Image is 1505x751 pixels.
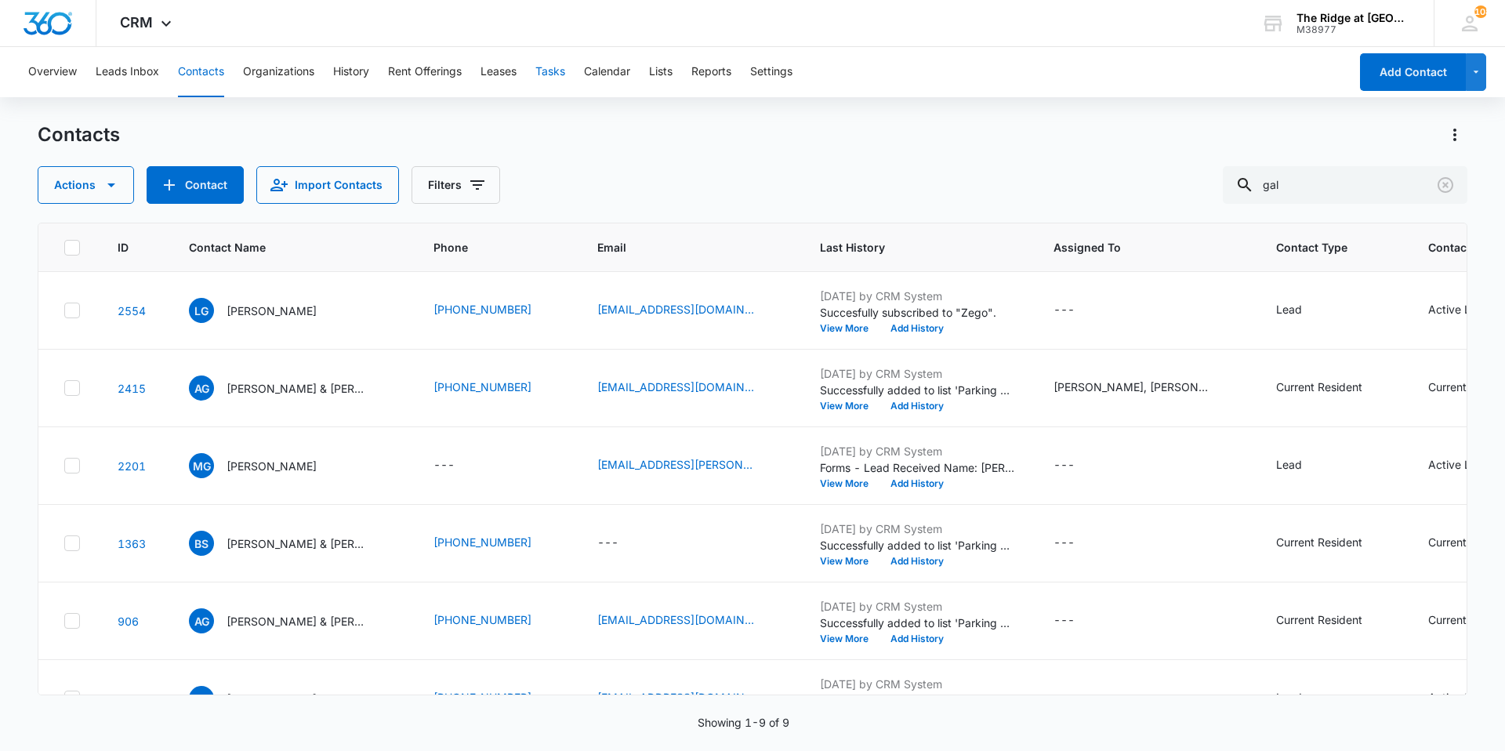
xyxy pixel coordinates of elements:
p: Showing 1-9 of 9 [698,714,789,731]
div: Contact Name - Lisa Gallinar - Select to Edit Field [189,298,345,323]
button: View More [820,479,879,488]
button: Lists [649,47,673,97]
div: Phone - (818) 749-8012 - Select to Edit Field [433,534,560,553]
button: Filters [412,166,500,204]
span: AG [189,608,214,633]
div: Lead [1276,689,1302,706]
div: --- [1053,534,1075,553]
div: Current Resident [1276,534,1362,550]
p: [PERSON_NAME] [227,303,317,319]
a: Navigate to contact details page for Micayla Galavotti [118,459,146,473]
a: [EMAIL_ADDRESS][DOMAIN_NAME] [597,689,754,706]
span: Contact Type [1276,239,1368,256]
div: Active Lead [1428,301,1490,317]
button: Add History [879,401,955,411]
button: Leases [481,47,517,97]
p: [DATE] by CRM System [820,288,1016,304]
div: Contact Type - Lead - Select to Edit Field [1276,301,1330,320]
button: History [333,47,369,97]
span: AG [189,375,214,401]
a: Navigate to contact details page for Lisa Gallinar [118,304,146,317]
p: Successfully added to list 'Parking Permits'. [820,615,1016,631]
button: Clear [1433,172,1458,198]
div: Assigned To - - Select to Edit Field [1053,456,1103,475]
span: LG [189,298,214,323]
span: ID [118,239,129,256]
span: Contact Name [189,239,373,256]
div: Phone - (915) 228-1754 - Select to Edit Field [433,611,560,630]
a: [EMAIL_ADDRESS][DOMAIN_NAME] [597,611,754,628]
p: [PERSON_NAME] [227,691,317,707]
div: account name [1296,12,1411,24]
div: --- [433,456,455,475]
div: Contact Name - Courtney Gale - Select to Edit Field [189,686,345,711]
button: Reports [691,47,731,97]
div: Email - - Select to Edit Field [597,534,647,553]
div: notifications count [1474,5,1487,18]
button: Add History [879,557,955,566]
div: Email - micayla.galavotti@gmail.com - Select to Edit Field [597,456,782,475]
div: Contact Name - Alba Galindo & Matthew Delgado - Select to Edit Field [189,375,396,401]
p: [PERSON_NAME] & [PERSON_NAME] [227,380,368,397]
div: Email - lilangelk3@gmail.com - Select to Edit Field [597,301,782,320]
p: [DATE] by CRM System [820,443,1016,459]
div: Current Resident [1276,611,1362,628]
button: Add History [879,634,955,644]
a: [PHONE_NUMBER] [433,379,531,395]
a: Navigate to contact details page for Alba Galindo & Matthew Delgado [118,382,146,395]
button: Organizations [243,47,314,97]
div: Contact Name - Brandon Scher & Jennifer Gallaway - Select to Edit Field [189,531,396,556]
button: Rent Offerings [388,47,462,97]
div: Contact Type - Current Resident - Select to Edit Field [1276,534,1391,553]
span: BS [189,531,214,556]
p: [PERSON_NAME] & [PERSON_NAME] [227,535,368,552]
div: Contact Type - Current Resident - Select to Edit Field [1276,379,1391,397]
a: [PHONE_NUMBER] [433,689,531,706]
a: [EMAIL_ADDRESS][DOMAIN_NAME] [597,379,754,395]
a: Navigate to contact details page for Aneth Galindo & Samuel Gonzalez Lopez [118,615,139,628]
div: --- [1053,456,1075,475]
div: Phone - (702) 858-2027 - Select to Edit Field [433,301,560,320]
button: Overview [28,47,77,97]
div: Phone - (970) 791-1069 - Select to Edit Field [433,689,560,708]
a: [PHONE_NUMBER] [433,534,531,550]
div: --- [1053,611,1075,630]
input: Search Contacts [1223,166,1467,204]
div: Active Lead [1428,456,1490,473]
p: Succesfully subscribed to "Zego". [820,304,1016,321]
button: Add History [879,324,955,333]
button: View More [820,634,879,644]
button: Calendar [584,47,630,97]
div: Assigned To - - Select to Edit Field [1053,534,1103,553]
div: Email - courtneygale31@gmail.com - Select to Edit Field [597,689,782,708]
div: Assigned To - - Select to Edit Field [1053,301,1103,320]
p: [PERSON_NAME] [227,458,317,474]
p: Forms - Lead Received Name: [PERSON_NAME] Email: [EMAIL_ADDRESS][PERSON_NAME][DOMAIN_NAME] What c... [820,459,1016,476]
button: Add Contact [147,166,244,204]
div: Contact Name - Micayla Galavotti - Select to Edit Field [189,453,345,478]
div: Assigned To - Brandon Scher, Davian Urrutia - Select to Edit Field [1053,379,1238,397]
a: [PHONE_NUMBER] [433,301,531,317]
div: Contact Type - Lead - Select to Edit Field [1276,689,1330,708]
a: [EMAIL_ADDRESS][DOMAIN_NAME] [597,301,754,317]
span: Phone [433,239,537,256]
span: Last History [820,239,993,256]
button: Actions [38,166,134,204]
div: Phone - (669) 260-4788 - Select to Edit Field [433,379,560,397]
div: Email - albapedrero019@gmail.com - Select to Edit Field [597,379,782,397]
button: Contacts [178,47,224,97]
div: Assigned To - - Select to Edit Field [1053,611,1103,630]
span: MG [189,453,214,478]
div: Assigned To - - Select to Edit Field [1053,689,1103,708]
button: Settings [750,47,792,97]
p: Successfully added to list 'Parking Permits'. [820,537,1016,553]
div: Email - agalindo3503@gmail.com - Select to Edit Field [597,611,782,630]
div: --- [597,534,618,553]
p: [PERSON_NAME] & [PERSON_NAME] [PERSON_NAME] [227,613,368,629]
div: Lead [1276,456,1302,473]
div: Contact Type - Lead - Select to Edit Field [1276,456,1330,475]
div: Lead [1276,301,1302,317]
p: [DATE] by CRM System [820,598,1016,615]
span: Email [597,239,760,256]
div: Active Lead [1428,689,1490,706]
